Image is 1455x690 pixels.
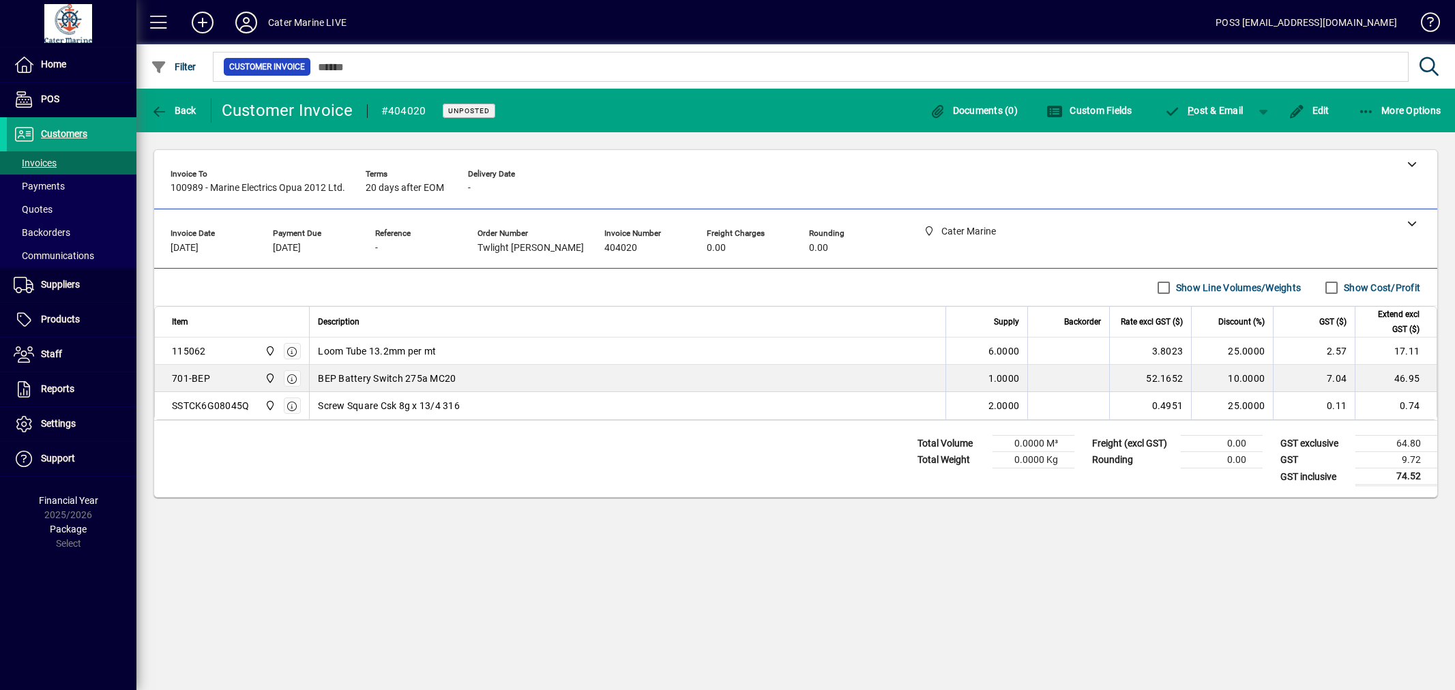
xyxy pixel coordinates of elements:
td: 25.0000 [1191,392,1273,419]
span: Unposted [448,106,490,115]
td: 25.0000 [1191,337,1273,365]
span: Customer Invoice [229,60,305,74]
span: Customers [41,128,87,139]
span: Item [172,314,188,329]
a: Reports [7,372,136,406]
td: 0.0000 Kg [993,452,1074,468]
span: Discount (%) [1218,314,1265,329]
td: Total Volume [911,436,993,452]
td: 10.0000 [1191,365,1273,392]
td: 46.95 [1355,365,1437,392]
span: Screw Square Csk 8g x 13/4 316 [318,399,460,412]
td: GST inclusive [1274,468,1355,485]
td: 17.11 [1355,337,1437,365]
span: - [375,243,378,254]
span: [DATE] [171,243,199,254]
td: Freight (excl GST) [1085,436,1181,452]
td: GST [1274,452,1355,468]
span: Backorder [1064,314,1101,329]
span: Support [41,453,75,464]
label: Show Cost/Profit [1341,281,1420,295]
div: #404020 [381,100,426,122]
button: Custom Fields [1043,98,1136,123]
span: 6.0000 [988,344,1020,358]
button: Filter [147,55,200,79]
span: Loom Tube 13.2mm per mt [318,344,436,358]
td: 2.57 [1273,337,1355,365]
span: Supply [994,314,1019,329]
td: 9.72 [1355,452,1437,468]
span: Documents (0) [929,105,1018,116]
div: 0.4951 [1118,399,1183,412]
span: BEP Battery Switch 275a MC20 [318,372,456,385]
span: Reports [41,383,74,394]
a: Home [7,48,136,82]
span: Cater Marine [261,371,277,386]
a: Staff [7,337,136,372]
td: Rounding [1085,452,1181,468]
span: 0.00 [809,243,828,254]
a: POS [7,82,136,117]
td: 0.00 [1181,452,1263,468]
label: Show Line Volumes/Weights [1173,281,1301,295]
div: 52.1652 [1118,372,1183,385]
span: Custom Fields [1046,105,1132,116]
app-page-header-button: Back [136,98,211,123]
span: Cater Marine [261,344,277,359]
span: - [468,183,471,194]
button: More Options [1355,98,1445,123]
span: Package [50,524,87,535]
td: Total Weight [911,452,993,468]
span: GST ($) [1319,314,1347,329]
span: Rate excl GST ($) [1121,314,1183,329]
span: POS [41,93,59,104]
span: Twlight [PERSON_NAME] [477,243,584,254]
a: Payments [7,175,136,198]
span: ost & Email [1164,105,1244,116]
span: Backorders [14,227,70,238]
span: More Options [1358,105,1441,116]
div: 3.8023 [1118,344,1183,358]
a: Communications [7,244,136,267]
span: Staff [41,348,62,359]
button: Documents (0) [926,98,1021,123]
span: Financial Year [39,495,98,506]
td: 74.52 [1355,468,1437,485]
span: Payments [14,181,65,192]
a: Suppliers [7,268,136,302]
button: Profile [224,10,268,35]
span: Back [151,105,196,116]
span: 0.00 [707,243,726,254]
span: Suppliers [41,279,80,290]
a: Backorders [7,221,136,244]
td: 0.00 [1181,436,1263,452]
div: 115062 [172,344,206,358]
span: Home [41,59,66,70]
div: Customer Invoice [222,100,353,121]
td: 0.0000 M³ [993,436,1074,452]
div: POS3 [EMAIL_ADDRESS][DOMAIN_NAME] [1216,12,1397,33]
span: Products [41,314,80,325]
span: 404020 [604,243,637,254]
td: 0.11 [1273,392,1355,419]
a: Products [7,303,136,337]
td: 64.80 [1355,436,1437,452]
a: Support [7,442,136,476]
td: GST exclusive [1274,436,1355,452]
span: Description [318,314,359,329]
button: Post & Email [1158,98,1250,123]
button: Back [147,98,200,123]
a: Invoices [7,151,136,175]
span: 2.0000 [988,399,1020,412]
span: Extend excl GST ($) [1364,307,1420,337]
div: 701-BEP [172,372,210,385]
span: Quotes [14,204,53,215]
button: Add [181,10,224,35]
span: [DATE] [273,243,301,254]
a: Quotes [7,198,136,221]
div: SSTCK6G08045Q [172,399,249,412]
td: 7.04 [1273,365,1355,392]
a: Knowledge Base [1411,3,1438,47]
span: Edit [1289,105,1329,116]
span: Cater Marine [261,398,277,413]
